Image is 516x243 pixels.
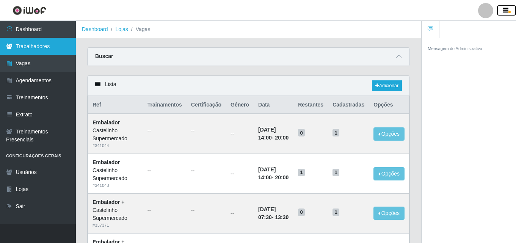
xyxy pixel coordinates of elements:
th: Trainamentos [143,96,187,114]
ul: -- [147,127,182,135]
ul: -- [191,206,221,214]
span: 0 [298,129,305,136]
time: 20:00 [275,174,289,180]
ul: -- [147,206,182,214]
time: [DATE] 14:00 [258,127,276,141]
ul: -- [147,167,182,175]
ul: -- [191,127,221,135]
strong: Embalador + [93,199,124,205]
td: -- [226,114,254,154]
th: Cadastradas [328,96,369,114]
div: Castelinho Supermercado [93,127,138,143]
time: 13:30 [275,214,289,220]
th: Data [254,96,293,114]
time: [DATE] 07:30 [258,206,276,220]
div: # 341043 [93,182,138,189]
strong: Embalador [93,119,120,125]
td: -- [226,193,254,233]
strong: - [258,127,289,141]
span: 1 [332,209,339,216]
ul: -- [191,167,221,175]
strong: - [258,166,289,180]
button: Opções [373,207,405,220]
strong: Embalador [93,159,120,165]
div: # 337371 [93,222,138,229]
strong: Buscar [95,53,113,59]
span: 1 [298,169,305,176]
li: Vagas [128,25,151,33]
time: [DATE] 14:00 [258,166,276,180]
th: Certificação [187,96,226,114]
td: -- [226,154,254,194]
time: 20:00 [275,135,289,141]
nav: breadcrumb [76,21,421,38]
button: Opções [373,167,405,180]
img: CoreUI Logo [13,6,46,15]
div: Castelinho Supermercado [93,206,138,222]
a: Dashboard [82,26,108,32]
small: Mensagem do Administrativo [428,46,482,51]
div: Castelinho Supermercado [93,166,138,182]
th: Restantes [293,96,328,114]
button: Opções [373,127,405,141]
span: 1 [332,169,339,176]
a: Lojas [115,26,128,32]
div: # 341044 [93,143,138,149]
th: Gênero [226,96,254,114]
strong: - [258,206,289,220]
div: Lista [88,76,409,96]
th: Ref [88,96,143,114]
span: 0 [298,209,305,216]
th: Opções [369,96,409,114]
span: 1 [332,129,339,136]
a: Adicionar [372,80,402,91]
